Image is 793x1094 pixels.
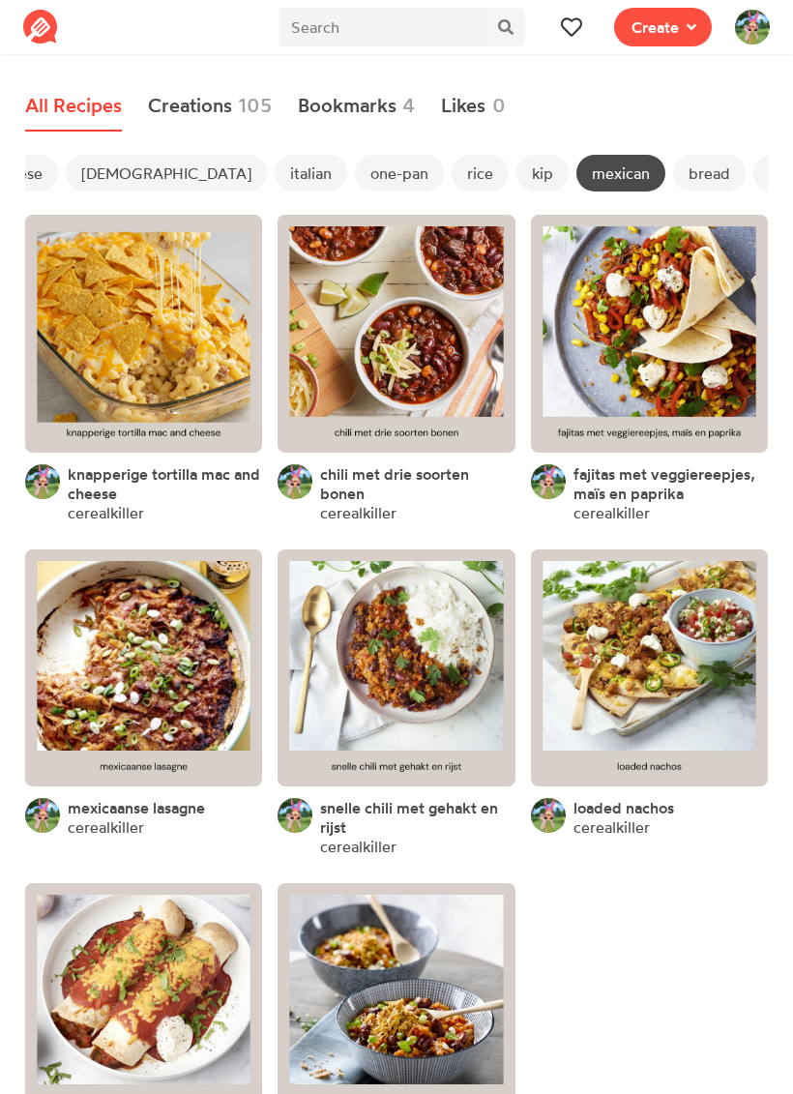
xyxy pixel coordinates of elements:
img: User's avatar [278,464,312,499]
span: fajitas met veggiereepjes, maïs en paprika [573,464,755,503]
span: kip [516,155,569,192]
a: Likes0 [441,81,506,132]
a: Bookmarks4 [298,81,416,132]
a: Creations105 [148,81,273,132]
button: Create [614,8,712,46]
a: cerealkiller [320,503,396,522]
a: cerealkiller [573,817,650,837]
a: loaded nachos [573,798,674,817]
a: cerealkiller [573,503,650,522]
span: [DEMOGRAPHIC_DATA] [66,155,267,192]
span: Create [631,15,679,39]
span: mexican [576,155,665,192]
span: 0 [492,91,506,120]
a: All Recipes [25,81,122,132]
img: User's avatar [531,798,566,833]
span: bread [673,155,746,192]
img: User's avatar [278,798,312,833]
a: snelle chili met gehakt en rijst [320,798,514,837]
span: snelle chili met gehakt en rijst [320,798,498,837]
span: knapperige tortilla mac and cheese [68,464,260,503]
a: mexicaanse lasagne [68,798,205,817]
a: knapperige tortilla mac and cheese [68,464,262,503]
a: cerealkiller [68,817,144,837]
a: cerealkiller [68,503,144,522]
span: 4 [402,91,415,120]
a: cerealkiller [320,837,396,856]
span: one-pan [355,155,444,192]
img: Reciplate [23,10,58,44]
img: User's avatar [735,10,770,44]
img: User's avatar [25,464,60,499]
a: chili met drie soorten bonen [320,464,514,503]
img: User's avatar [531,464,566,499]
span: italian [275,155,347,192]
span: 105 [238,91,272,120]
input: Search [279,8,485,46]
img: User's avatar [25,798,60,833]
a: fajitas met veggiereepjes, maïs en paprika [573,464,768,503]
span: chili met drie soorten bonen [320,464,469,503]
span: rice [452,155,509,192]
